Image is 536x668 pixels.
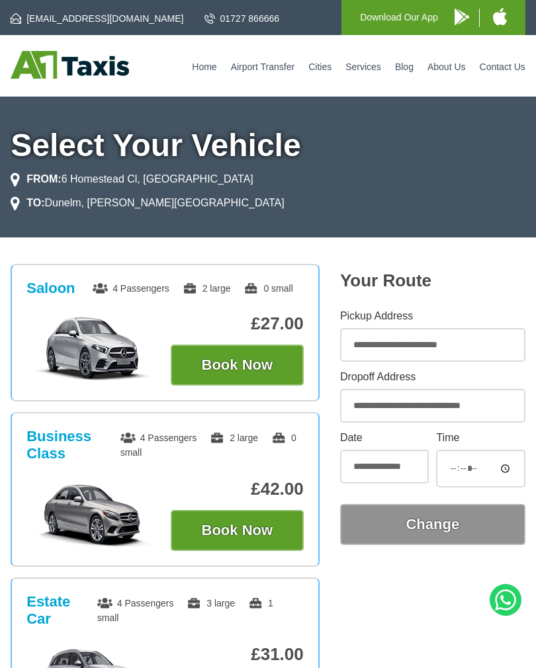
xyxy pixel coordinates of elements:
span: 4 Passengers [120,433,197,443]
span: 1 small [97,598,273,623]
img: Saloon [26,315,159,382]
a: Airport Transfer [231,62,294,72]
p: £42.00 [171,479,304,499]
p: £27.00 [171,313,304,334]
img: A1 Taxis St Albans LTD [11,51,129,79]
p: Download Our App [360,9,438,26]
label: Pickup Address [340,311,525,321]
span: 2 large [183,283,231,294]
li: Dunelm, [PERSON_NAME][GEOGRAPHIC_DATA] [11,195,284,211]
span: 2 large [210,433,258,443]
h3: Estate Car [26,593,97,628]
a: Services [345,62,381,72]
p: £31.00 [171,644,304,665]
button: Change [340,504,525,545]
a: About Us [427,62,466,72]
h3: Business Class [26,428,120,462]
a: 01727 866666 [204,12,280,25]
h2: Your Route [340,271,525,291]
label: Date [340,433,429,443]
label: Dropoff Address [340,372,525,382]
img: A1 Taxis iPhone App [493,8,507,25]
span: 4 Passengers [93,283,169,294]
a: Home [192,62,216,72]
button: Book Now [171,510,304,551]
li: 6 Homestead Cl, [GEOGRAPHIC_DATA] [11,171,253,187]
label: Time [436,433,525,443]
img: A1 Taxis Android App [455,9,469,25]
button: Book Now [171,345,304,386]
a: Blog [395,62,414,72]
a: Cities [308,62,332,72]
span: 0 small [120,433,296,458]
h3: Saloon [26,280,75,297]
a: Contact Us [480,62,525,72]
strong: TO: [26,197,44,208]
span: 3 large [187,598,235,608]
span: 0 small [244,283,292,294]
strong: FROM: [26,173,61,185]
span: 4 Passengers [97,598,174,608]
a: [EMAIL_ADDRESS][DOMAIN_NAME] [11,12,183,25]
img: Business Class [26,481,159,547]
h1: Select Your Vehicle [11,130,525,161]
